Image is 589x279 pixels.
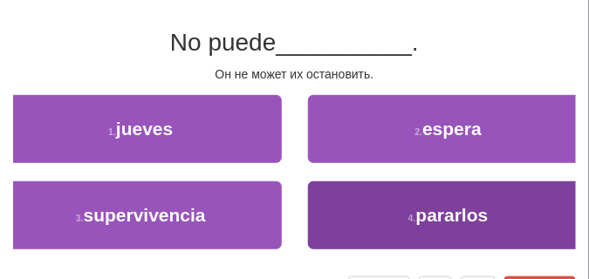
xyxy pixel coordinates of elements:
[276,29,412,56] span: __________
[84,205,206,225] span: supervivencia
[415,126,423,137] small: 2 .
[170,29,276,56] span: No puede
[422,119,482,139] span: espera
[108,126,116,137] small: 1 .
[416,205,489,225] span: pararlos
[408,213,416,223] small: 4 .
[412,29,419,56] span: .
[13,65,576,83] div: Он не может их остановить.
[76,213,84,223] small: 3 .
[116,119,173,139] span: jueves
